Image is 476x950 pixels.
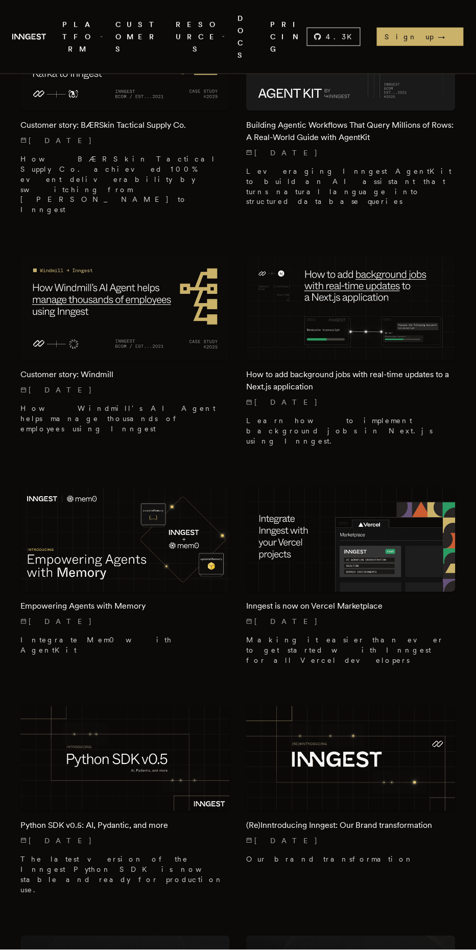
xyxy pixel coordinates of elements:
a: DOCS [237,12,258,61]
button: RESOURCES [175,12,225,61]
p: Our brand transformation [246,854,456,865]
p: [DATE] [20,135,230,146]
p: [DATE] [20,836,230,846]
span: PLATFORM [58,18,103,56]
img: Featured image for How to add background jobs with real-time updates to a Next.js application blo... [246,256,456,361]
a: CUSTOMERS [116,12,163,61]
button: PLATFORM [58,12,103,61]
a: PRICING [271,12,307,61]
img: Featured image for Python SDK v0.5: AI, Pydantic, and more blog post [20,707,230,812]
h2: Building Agentic Workflows That Query Millions of Rows: A Real-World Guide with AgentKit [246,119,456,144]
a: Featured image for Empowering Agents with Memory blog postEmpowering Agents with Memory[DATE] Int... [20,488,230,656]
a: Featured image for (Re)Inntroducing Inngest: Our Brand transformation blog post(Re)Inntroducing I... [246,707,456,865]
h2: Customer story: Windmill [20,369,230,381]
span: RESOURCES [175,18,225,56]
img: Featured image for (Re)Inntroducing Inngest: Our Brand transformation blog post [246,707,456,812]
img: Featured image for Empowering Agents with Memory blog post [20,488,230,592]
p: [DATE] [246,836,456,846]
a: Featured image for Inngest is now on Vercel Marketplace blog postInngest is now on Vercel Marketp... [246,488,456,666]
h2: Empowering Agents with Memory [20,600,230,613]
p: Learn how to implement background jobs in Next.js using Inngest. [246,416,456,447]
h2: Customer story: BÆRSkin Tactical Supply Co. [20,119,230,131]
img: Featured image for Inngest is now on Vercel Marketplace blog post [246,488,456,592]
h2: (Re)Inntroducing Inngest: Our Brand transformation [246,820,456,832]
p: [DATE] [246,617,456,627]
a: Featured image for Building Agentic Workflows That Query Millions of Rows: A Real-World Guide wit... [246,6,456,207]
h2: Python SDK v0.5: AI, Pydantic, and more [20,820,230,832]
a: Featured image for Customer story: BÆRSkin Tactical Supply Co. blog postCustomer story: BÆRSkin T... [20,6,230,215]
a: Featured image for How to add background jobs with real-time updates to a Next.js application blo... [246,256,456,447]
img: Featured image for Customer story: Windmill blog post [20,256,230,361]
p: Making it easier than ever to get started with Inngest for all Vercel developers [246,635,456,666]
p: The latest version of the Inngest Python SDK is now stable and ready for production use. [20,854,230,895]
a: Featured image for Python SDK v0.5: AI, Pydantic, and more blog postPython SDK v0.5: AI, Pydantic... [20,707,230,895]
h2: Inngest is now on Vercel Marketplace [246,600,456,613]
p: How Windmill's AI Agent helps manage thousands of employees using Inngest [20,404,230,434]
span: 4.3 K [326,32,358,42]
a: Sign up [377,28,464,46]
h2: How to add background jobs with real-time updates to a Next.js application [246,369,456,393]
p: [DATE] [246,148,456,158]
p: Integrate Mem0 with AgentKit [20,635,230,656]
p: [DATE] [20,617,230,627]
p: How BÆRSkin Tactical Supply Co. achieved 100% event deliverability by switching from [PERSON_NAME... [20,154,230,215]
p: Leveraging Inngest AgentKit to build an AI assistant that turns natural language into structured ... [246,166,456,207]
a: Featured image for Customer story: Windmill blog postCustomer story: Windmill[DATE] How Windmill'... [20,256,230,434]
p: [DATE] [246,398,456,408]
span: → [438,32,456,42]
p: [DATE] [20,385,230,396]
